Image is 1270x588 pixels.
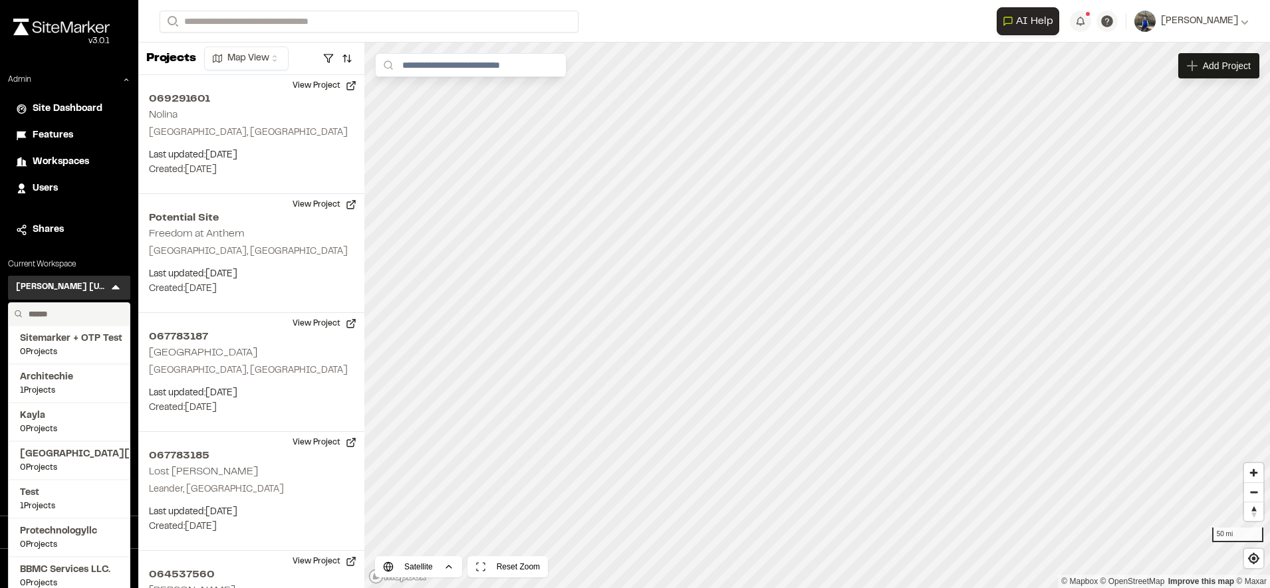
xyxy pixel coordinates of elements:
span: [PERSON_NAME] [1161,14,1238,29]
a: Features [16,128,122,143]
a: [GEOGRAPHIC_DATA][US_STATE]0Projects [20,447,118,474]
p: Created: [DATE] [149,163,354,177]
button: Zoom out [1244,482,1263,502]
a: Site Dashboard [16,102,122,116]
a: OpenStreetMap [1100,577,1165,586]
button: Reset bearing to north [1244,502,1263,521]
p: [GEOGRAPHIC_DATA], [GEOGRAPHIC_DATA] [149,245,354,259]
h2: Nolina [149,110,178,120]
img: rebrand.png [13,19,110,35]
span: 0 Projects [20,423,118,435]
a: Mapbox logo [368,569,427,584]
span: Architechie [20,370,118,385]
div: Oh geez...please don't... [13,35,110,47]
span: Sitemarker + OTP Test [20,332,118,346]
button: View Project [285,194,364,215]
a: Sitemarker + OTP Test0Projects [20,332,118,358]
p: Created: [DATE] [149,520,354,534]
p: Last updated: [DATE] [149,386,354,401]
span: Test [20,486,118,500]
p: Last updated: [DATE] [149,505,354,520]
div: Open AI Assistant [997,7,1065,35]
button: Reset Zoom [467,556,548,577]
button: Search [160,11,184,33]
p: Last updated: [DATE] [149,267,354,282]
canvas: Map [364,43,1270,588]
span: 1 Projects [20,385,118,397]
a: Protechnologyllc0Projects [20,524,118,551]
h2: Freedom at Anthem [149,229,245,239]
h2: Lost [PERSON_NAME] [149,467,258,476]
p: Admin [8,74,31,86]
span: 0 Projects [20,346,118,358]
h3: [PERSON_NAME] [US_STATE] [16,281,109,294]
button: Open AI Assistant [997,7,1059,35]
a: Test1Projects [20,486,118,512]
span: Users [33,181,58,196]
a: Users [16,181,122,196]
button: Zoom in [1244,463,1263,482]
button: [PERSON_NAME] [1134,11,1249,32]
p: Created: [DATE] [149,401,354,415]
span: Reset bearing to north [1244,502,1263,521]
span: 0 Projects [20,539,118,551]
span: Protechnologyllc [20,524,118,539]
span: 0 Projects [20,462,118,474]
p: [GEOGRAPHIC_DATA], [GEOGRAPHIC_DATA] [149,126,354,140]
h2: [GEOGRAPHIC_DATA] [149,348,257,357]
span: 1 Projects [20,500,118,512]
button: Satellite [375,556,462,577]
p: Last updated: [DATE] [149,148,354,163]
p: Created: [DATE] [149,282,354,296]
p: Projects [146,50,196,68]
p: [GEOGRAPHIC_DATA], [GEOGRAPHIC_DATA] [149,363,354,378]
span: AI Help [1016,13,1053,29]
a: Shares [16,223,122,237]
a: Architechie1Projects [20,370,118,397]
span: [GEOGRAPHIC_DATA][US_STATE] [20,447,118,462]
a: Mapbox [1061,577,1098,586]
a: Kayla0Projects [20,409,118,435]
span: Site Dashboard [33,102,102,116]
button: Find my location [1244,549,1263,568]
span: BBMC Services LLC. [20,563,118,577]
span: Add Project [1203,59,1251,72]
h2: 069291601 [149,91,354,107]
a: Map feedback [1168,577,1234,586]
h2: 064537560 [149,567,354,583]
h2: 067783185 [149,448,354,464]
p: Leander, [GEOGRAPHIC_DATA] [149,482,354,497]
span: Shares [33,223,64,237]
p: Current Workspace [8,258,130,270]
button: View Project [285,432,364,453]
a: Maxar [1236,577,1267,586]
h2: 067783187 [149,329,354,345]
span: Workspaces [33,155,89,169]
h2: Potential Site [149,210,354,226]
span: Features [33,128,73,143]
span: Kayla [20,409,118,423]
button: View Project [285,75,364,96]
img: User [1134,11,1156,32]
div: 50 mi [1212,528,1263,542]
a: Workspaces [16,155,122,169]
button: View Project [285,313,364,334]
button: View Project [285,551,364,572]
